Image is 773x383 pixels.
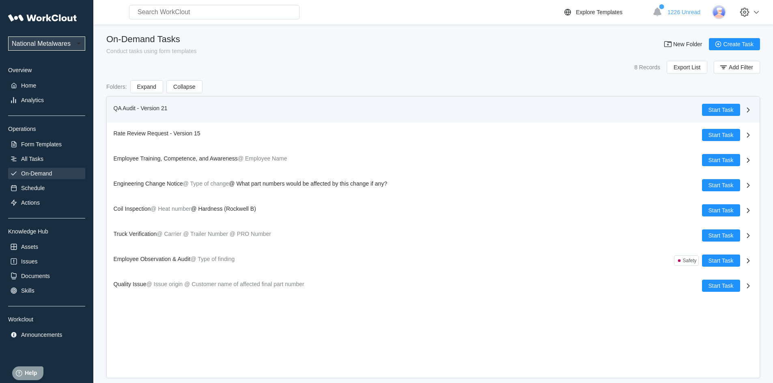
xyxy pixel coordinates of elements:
[8,228,85,235] div: Knowledge Hub
[702,104,740,116] button: Start Task
[8,168,85,179] a: On-Demand
[8,316,85,323] div: Workclout
[563,7,648,17] a: Explore Templates
[8,153,85,165] a: All Tasks
[723,41,754,47] span: Create Task
[114,205,151,212] span: Coil Inspection
[229,180,387,187] span: @ What part numbers would be affected by this change if any?
[8,80,85,91] a: Home
[8,67,85,73] div: Overview
[8,182,85,194] a: Schedule
[674,64,700,70] span: Export List
[190,256,235,262] mark: @ Type of finding
[702,179,740,191] button: Start Task
[129,5,299,19] input: Search WorkClout
[114,281,146,287] span: Quality Issue
[183,180,229,187] mark: @ Type of change
[714,61,760,74] button: Add Filter
[8,285,85,296] a: Skills
[21,97,44,103] div: Analytics
[21,170,52,177] div: On-Demand
[659,38,709,50] button: New Folder
[146,281,183,287] mark: @ Issue origin
[709,38,760,50] button: Create Task
[8,329,85,340] a: Announcements
[683,258,696,263] div: Safety
[21,199,40,206] div: Actions
[137,84,156,90] span: Expand
[107,122,760,148] a: Rate Review Request - Version 15Start Task
[130,80,163,93] button: Expand
[8,270,85,282] a: Documents
[106,48,197,54] div: Conduct tasks using form templates
[21,287,34,294] div: Skills
[702,229,740,242] button: Start Task
[708,258,734,263] span: Start Task
[8,126,85,132] div: Operations
[106,34,197,45] div: On-Demand Tasks
[114,231,157,237] span: Truck Verification
[729,64,753,70] span: Add Filter
[114,130,200,137] span: Rate Review Request - Version 15
[114,105,168,111] span: QA Audit - Version 21
[708,107,734,113] span: Start Task
[8,197,85,208] a: Actions
[166,80,202,93] button: Collapse
[8,241,85,252] a: Assets
[107,173,760,198] a: Engineering Change Notice@ Type of change@ What part numbers would be affected by this change if ...
[184,281,304,287] mark: @ Customer name of affected final part number
[8,256,85,267] a: Issues
[191,205,256,212] span: @ Hardness (Rockwell B)
[667,61,707,74] button: Export List
[21,185,45,191] div: Schedule
[157,231,181,237] mark: @ Carrier
[634,64,660,71] div: 8 Records
[702,280,740,292] button: Start Task
[8,94,85,106] a: Analytics
[114,256,191,262] span: Employee Observation & Audit
[21,244,38,250] div: Assets
[21,332,62,338] div: Announcements
[702,154,740,166] button: Start Task
[151,205,191,212] mark: @ Heat number
[21,141,62,148] div: Form Templates
[673,41,702,47] span: New Folder
[183,231,228,237] mark: @ Trailer Number
[576,9,622,15] div: Explore Templates
[8,139,85,150] a: Form Templates
[114,155,238,162] span: Employee Training, Competence, and Awareness
[230,231,271,237] mark: @ PRO Number
[712,5,726,19] img: user-3.png
[106,83,127,90] div: Folders :
[107,248,760,273] a: Employee Observation & Audit@ Type of findingSafetyStart Task
[114,180,183,187] span: Engineering Change Notice
[708,233,734,238] span: Start Task
[107,148,760,173] a: Employee Training, Competence, and Awareness@ Employee NameStart Task
[107,198,760,223] a: Coil Inspection@ Heat number@ Hardness (Rockwell B)Start Task
[702,255,740,267] button: Start Task
[702,129,740,141] button: Start Task
[238,155,287,162] mark: @ Employee Name
[107,273,760,298] a: Quality Issue@ Issue origin@ Customer name of affected final part numberStart Task
[702,204,740,216] button: Start Task
[708,208,734,213] span: Start Task
[667,9,700,15] span: 1226 Unread
[173,84,195,90] span: Collapse
[21,258,37,265] div: Issues
[21,273,50,279] div: Documents
[107,97,760,122] a: QA Audit - Version 21Start Task
[708,157,734,163] span: Start Task
[21,82,36,89] div: Home
[708,182,734,188] span: Start Task
[21,156,43,162] div: All Tasks
[107,223,760,248] a: Truck Verification@ Carrier@ Trailer Number@ PRO NumberStart Task
[708,283,734,289] span: Start Task
[708,132,734,138] span: Start Task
